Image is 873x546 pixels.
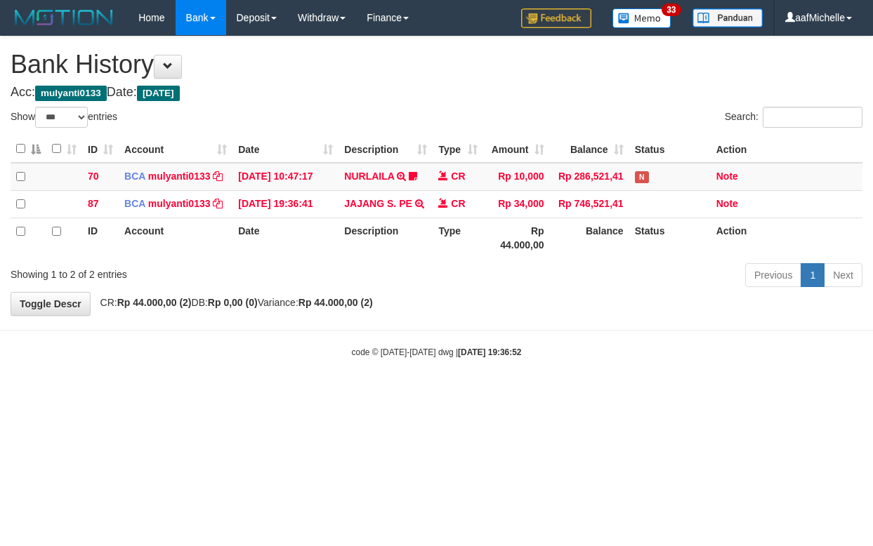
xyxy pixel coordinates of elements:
[35,107,88,128] select: Showentries
[483,163,549,191] td: Rp 10,000
[629,218,711,258] th: Status
[745,263,801,287] a: Previous
[339,218,433,258] th: Description
[11,107,117,128] label: Show entries
[716,171,738,182] a: Note
[232,135,339,163] th: Date: activate to sort column ascending
[124,198,145,209] span: BCA
[483,190,549,218] td: Rp 34,000
[824,263,862,287] a: Next
[801,263,825,287] a: 1
[232,218,339,258] th: Date
[11,86,862,100] h4: Acc: Date:
[662,4,681,16] span: 33
[635,171,649,183] span: Has Note
[88,198,99,209] span: 87
[137,86,180,101] span: [DATE]
[117,297,192,308] strong: Rp 44.000,00 (2)
[483,218,549,258] th: Rp 44.000,00
[550,190,629,218] td: Rp 746,521,41
[213,171,223,182] a: Copy mulyanti0133 to clipboard
[35,86,107,101] span: mulyanti0133
[119,135,232,163] th: Account: activate to sort column ascending
[11,262,353,281] div: Showing 1 to 2 of 2 entries
[458,347,521,357] strong: [DATE] 19:36:52
[93,297,373,308] span: CR: DB: Variance:
[232,190,339,218] td: [DATE] 19:36:41
[693,8,763,27] img: panduan.png
[521,8,591,28] img: Feedback.jpg
[711,135,862,163] th: Action
[298,297,373,308] strong: Rp 44.000,00 (2)
[232,163,339,191] td: [DATE] 10:47:17
[711,218,862,258] th: Action
[148,198,211,209] a: mulyanti0133
[339,135,433,163] th: Description: activate to sort column ascending
[612,8,671,28] img: Button%20Memo.svg
[213,198,223,209] a: Copy mulyanti0133 to clipboard
[725,107,862,128] label: Search:
[11,135,46,163] th: : activate to sort column descending
[208,297,258,308] strong: Rp 0,00 (0)
[451,198,465,209] span: CR
[629,135,711,163] th: Status
[344,171,394,182] a: NURLAILA
[550,163,629,191] td: Rp 286,521,41
[82,135,119,163] th: ID: activate to sort column ascending
[148,171,211,182] a: mulyanti0133
[119,218,232,258] th: Account
[88,171,99,182] span: 70
[11,292,91,316] a: Toggle Descr
[11,51,862,79] h1: Bank History
[433,135,483,163] th: Type: activate to sort column ascending
[433,218,483,258] th: Type
[82,218,119,258] th: ID
[11,7,117,28] img: MOTION_logo.png
[763,107,862,128] input: Search:
[550,135,629,163] th: Balance: activate to sort column ascending
[716,198,738,209] a: Note
[46,135,82,163] th: : activate to sort column ascending
[483,135,549,163] th: Amount: activate to sort column ascending
[550,218,629,258] th: Balance
[451,171,465,182] span: CR
[344,198,412,209] a: JAJANG S. PE
[124,171,145,182] span: BCA
[352,347,522,357] small: code © [DATE]-[DATE] dwg |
